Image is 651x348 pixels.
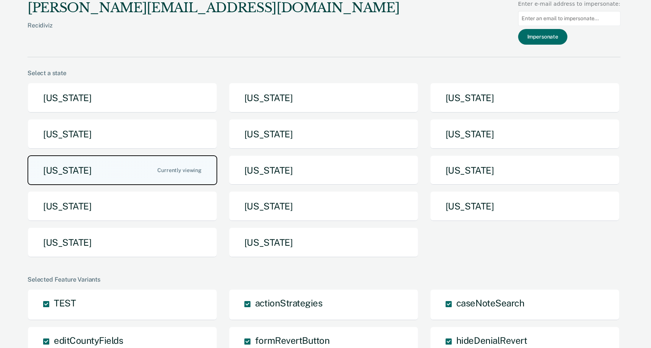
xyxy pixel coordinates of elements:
button: [US_STATE] [229,155,418,185]
button: [US_STATE] [229,191,418,221]
input: Enter an email to impersonate... [518,11,620,26]
span: editCountyFields [54,335,123,346]
button: [US_STATE] [27,119,217,149]
button: [US_STATE] [27,191,217,221]
button: [US_STATE] [430,83,620,113]
span: hideDenialRevert [456,335,527,346]
button: [US_STATE] [27,83,217,113]
button: [US_STATE] [430,155,620,185]
button: [US_STATE] [229,227,418,258]
div: Recidiviz [27,22,399,41]
span: actionStrategies [255,298,322,308]
span: formRevertButton [255,335,330,346]
button: [US_STATE] [430,191,620,221]
button: [US_STATE] [27,227,217,258]
button: Impersonate [518,29,567,45]
div: Select a state [27,69,620,77]
button: [US_STATE] [229,83,418,113]
span: TEST [54,298,76,308]
div: Selected Feature Variants [27,276,620,283]
span: caseNoteSearch [456,298,524,308]
button: [US_STATE] [229,119,418,149]
button: [US_STATE] [430,119,620,149]
button: [US_STATE] [27,155,217,185]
